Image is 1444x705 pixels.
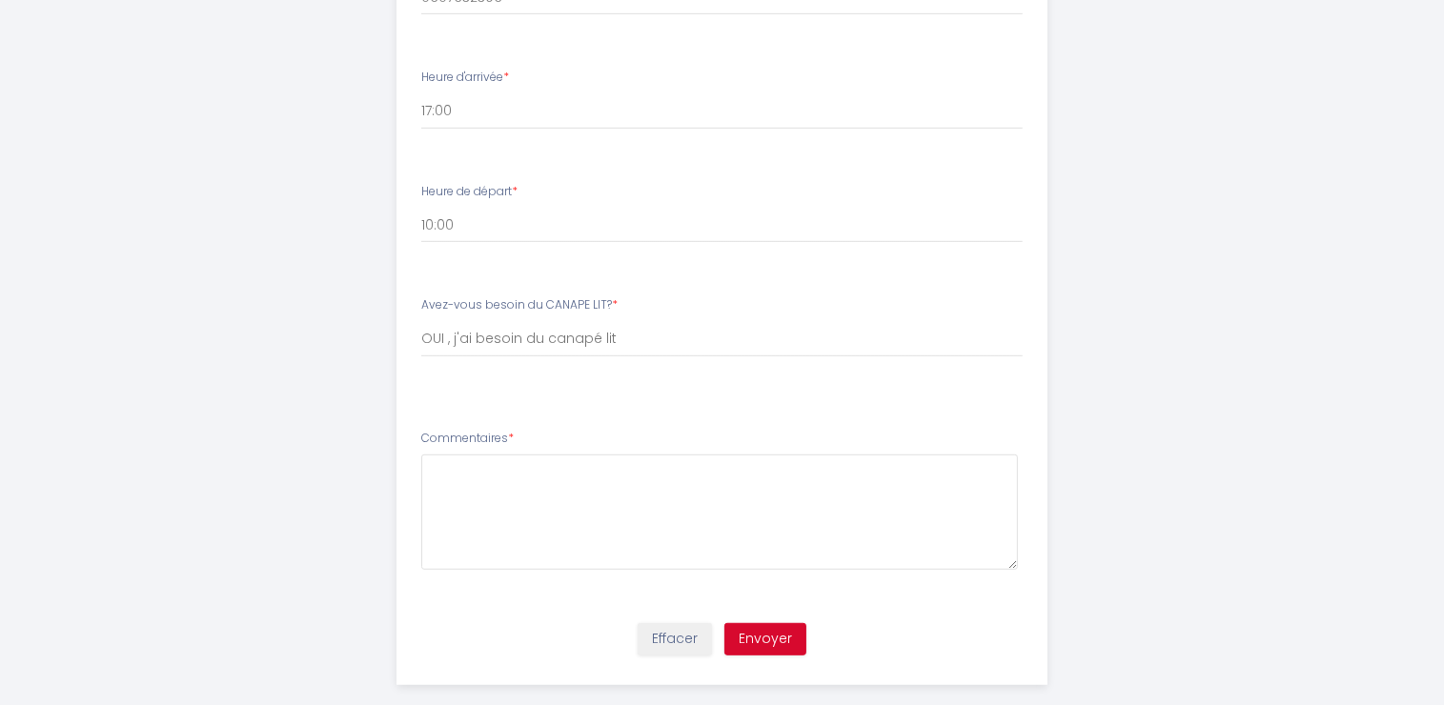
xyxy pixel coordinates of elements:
label: Avez-vous besoin du CANAPE LIT? [421,296,618,314]
label: Heure de départ [421,183,518,201]
label: Heure d'arrivée [421,69,509,87]
button: Effacer [638,623,712,655]
label: Commentaires [421,430,514,448]
button: Envoyer [724,623,806,655]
